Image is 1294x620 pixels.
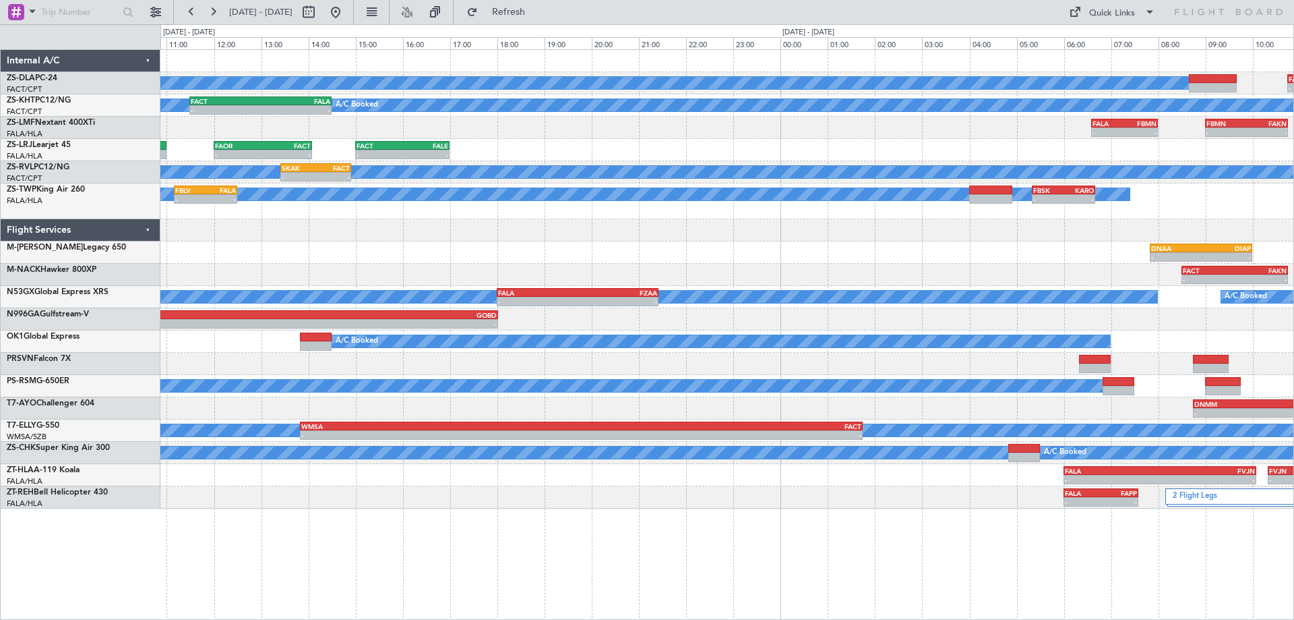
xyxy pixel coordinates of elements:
[1201,244,1251,252] div: DIAP
[191,106,260,114] div: -
[7,141,32,149] span: ZS-LRJ
[7,141,71,149] a: ZS-LRJLearjet 45
[316,164,350,172] div: FACT
[229,6,292,18] span: [DATE] - [DATE]
[357,142,402,150] div: FACT
[1033,186,1064,194] div: FBSK
[7,107,42,117] a: FACT/CPT
[7,444,110,452] a: ZS-CHKSuper King Air 300
[1064,37,1111,49] div: 06:00
[7,186,36,194] span: ZS-TWP
[1235,266,1287,275] div: FAKN
[1206,128,1247,136] div: -
[206,195,236,203] div: -
[7,310,40,318] span: N996GA
[7,186,85,194] a: ZS-TWPKing Air 260
[1065,498,1101,506] div: -
[1124,119,1157,128] div: FBMN
[357,150,402,159] div: -
[1064,186,1094,194] div: KARO
[263,150,311,159] div: -
[578,289,657,297] div: FZAA
[582,422,862,430] div: FACT
[545,37,592,49] div: 19:00
[215,150,263,159] div: -
[1159,37,1206,49] div: 08:00
[1124,128,1157,136] div: -
[7,96,71,105] a: ZS-KHTPC12/NG
[828,37,875,49] div: 01:00
[592,37,639,49] div: 20:00
[1235,275,1287,283] div: -
[1044,443,1086,463] div: A/C Booked
[7,288,109,296] a: N53GXGlobal Express XRS
[460,1,541,23] button: Refresh
[41,2,119,22] input: Trip Number
[582,431,862,439] div: -
[215,142,263,150] div: FAOR
[175,186,206,194] div: FBLV
[166,37,214,49] div: 11:00
[7,74,35,82] span: ZS-DLA
[7,96,35,105] span: ZS-KHT
[497,37,545,49] div: 18:00
[206,186,236,194] div: FALA
[402,142,448,150] div: FALE
[1064,195,1094,203] div: -
[309,311,497,319] div: GOBD
[301,431,582,439] div: -
[7,288,34,296] span: N53GX
[309,37,356,49] div: 14:00
[875,37,922,49] div: 02:00
[316,173,350,181] div: -
[7,266,96,274] a: M-NACKHawker 800XP
[7,422,36,430] span: T7-ELLY
[282,164,316,172] div: SKAK
[1017,37,1064,49] div: 05:00
[7,377,69,385] a: PS-RSMG-650ER
[1206,119,1247,128] div: FBMN
[301,422,582,430] div: WMSA
[336,95,378,115] div: A/C Booked
[121,320,309,328] div: -
[1065,489,1101,497] div: FALA
[1160,467,1255,475] div: FVJN
[1201,253,1251,261] div: -
[1062,1,1162,23] button: Quick Links
[578,298,657,306] div: -
[7,244,126,252] a: M-[PERSON_NAME]Legacy 650
[686,37,733,49] div: 22:00
[7,333,80,341] a: OK1Global Express
[7,173,42,184] a: FACT/CPT
[1246,128,1287,136] div: -
[7,119,35,127] span: ZS-LMF
[7,377,36,385] span: PS-RSM
[1151,244,1201,252] div: DNAA
[282,173,316,181] div: -
[7,163,69,171] a: ZS-RVLPC12/NG
[309,320,497,328] div: -
[7,163,34,171] span: ZS-RVL
[336,331,378,351] div: A/C Booked
[7,432,47,442] a: WMSA/SZB
[7,476,42,486] a: FALA/HLA
[7,266,40,274] span: M-NACK
[7,488,34,497] span: ZT-REH
[1183,266,1235,275] div: FACT
[402,150,448,159] div: -
[214,37,261,49] div: 12:00
[1065,467,1160,475] div: FALA
[1065,476,1160,484] div: -
[1092,119,1125,128] div: FALA
[261,97,330,105] div: FALA
[639,37,686,49] div: 21:00
[733,37,780,49] div: 23:00
[450,37,497,49] div: 17:00
[163,27,215,38] div: [DATE] - [DATE]
[356,37,403,49] div: 15:00
[1092,128,1125,136] div: -
[7,151,42,161] a: FALA/HLA
[1089,7,1135,20] div: Quick Links
[7,422,59,430] a: T7-ELLYG-550
[261,106,330,114] div: -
